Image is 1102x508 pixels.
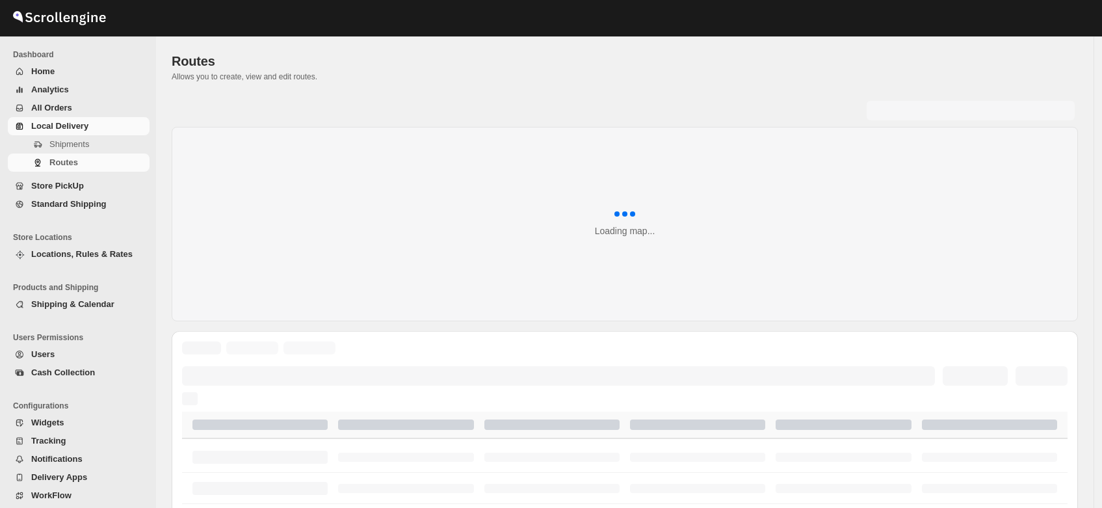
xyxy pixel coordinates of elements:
span: Configurations [13,401,150,411]
span: Shipping & Calendar [31,299,114,309]
button: Analytics [8,81,150,99]
button: Tracking [8,432,150,450]
span: Cash Collection [31,368,95,377]
span: Users Permissions [13,332,150,343]
button: Cash Collection [8,364,150,382]
span: Users [31,349,55,359]
button: Shipments [8,135,150,154]
span: Analytics [31,85,69,94]
button: Routes [8,154,150,172]
span: Widgets [31,418,64,427]
span: Locations, Rules & Rates [31,249,133,259]
button: WorkFlow [8,487,150,505]
span: Tracking [31,436,66,446]
span: Dashboard [13,49,150,60]
span: Routes [172,54,215,68]
button: Shipping & Calendar [8,295,150,314]
p: Allows you to create, view and edit routes. [172,72,1078,82]
span: All Orders [31,103,72,113]
span: Home [31,66,55,76]
button: Locations, Rules & Rates [8,245,150,263]
button: Users [8,345,150,364]
span: WorkFlow [31,490,72,500]
button: Notifications [8,450,150,468]
div: Loading map... [595,224,655,237]
span: Store PickUp [31,181,84,191]
span: Shipments [49,139,89,149]
span: Local Delivery [31,121,88,131]
button: Widgets [8,414,150,432]
span: Products and Shipping [13,282,150,293]
button: Delivery Apps [8,468,150,487]
span: Store Locations [13,232,150,243]
span: Routes [49,157,78,167]
button: All Orders [8,99,150,117]
span: Standard Shipping [31,199,107,209]
button: Home [8,62,150,81]
span: Delivery Apps [31,472,87,482]
span: Notifications [31,454,83,464]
